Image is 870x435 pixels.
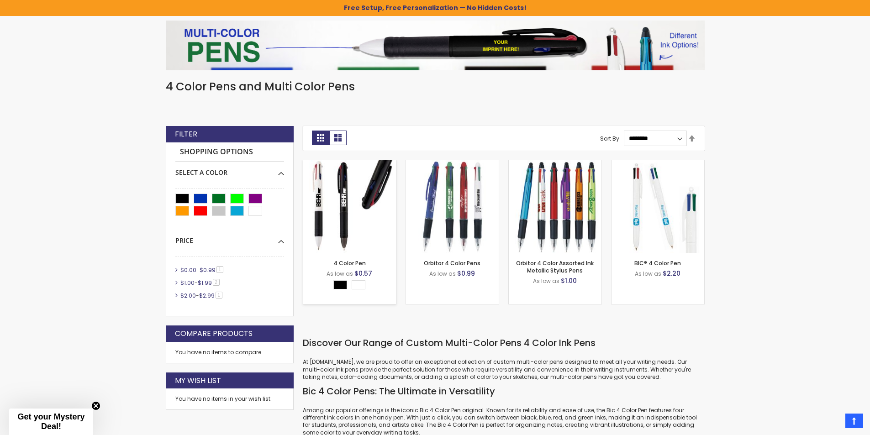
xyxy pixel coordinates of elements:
a: Orbitor 4 Color Pens [424,259,480,267]
span: $1.00 [561,276,577,285]
img: 4 Color Pen [303,160,396,253]
span: $0.00 [180,266,196,274]
div: You have no items to compare. [166,342,294,363]
span: $0.57 [354,269,372,278]
img: BIC® 4 Color Pen [612,160,704,253]
a: 4 Color Pen [333,259,366,267]
div: White [352,280,365,289]
span: $1.00 [180,279,195,287]
a: $0.00-$0.991 [178,266,227,274]
strong: My Wish List [175,376,221,386]
h1: 4 Color Pens and Multi Color Pens [166,79,705,94]
span: $2.20 [663,269,680,278]
button: Close teaser [91,401,100,410]
span: As low as [635,270,661,278]
strong: Grid [312,131,329,145]
span: 1 [216,292,222,299]
a: Orbitor 4 Color Assorted Ink Metallic Stylus Pens [516,259,594,274]
div: Select A Color [175,162,284,177]
span: 1 [216,266,223,273]
div: Price [175,230,284,245]
div: Get your Mystery Deal!Close teaser [9,409,93,435]
div: Black [333,280,347,289]
a: 4 Color Pen [303,160,396,168]
span: $2.00 [180,292,196,299]
strong: Shopping Options [175,142,284,162]
a: Orbitor 4 Color Assorted Ink Metallic Stylus Pens [509,160,601,168]
strong: Compare Products [175,329,253,339]
label: Sort By [600,134,619,142]
a: BIC® 4 Color Pen [634,259,681,267]
span: As low as [533,277,559,285]
span: 2 [213,279,220,286]
span: $0.99 [457,269,475,278]
iframe: Google Customer Reviews [795,410,870,435]
h2: Discover Our Range of Custom Multi-Color Pens 4 Color Ink Pens [303,337,705,349]
div: You have no items in your wish list. [175,395,284,403]
a: Orbitor 4 Color Pens [406,160,499,168]
span: $0.99 [200,266,216,274]
span: As low as [327,270,353,278]
p: At [DOMAIN_NAME], we are proud to offer an exceptional collection of custom multi-color pens desi... [303,358,705,381]
span: $2.99 [199,292,215,299]
img: Orbitor 4 Color Pens [406,160,499,253]
a: $1.00-$1.992 [178,279,223,287]
strong: Filter [175,129,197,139]
img: Multi Color Pens [166,21,705,70]
span: Get your Mystery Deal! [17,412,84,431]
h2: Bic 4 Color Pens: The Ultimate in Versatility [303,385,705,398]
img: Orbitor 4 Color Assorted Ink Metallic Stylus Pens [509,160,601,253]
a: BIC® 4 Color Pen [612,160,704,168]
span: $1.99 [198,279,212,287]
a: $2.00-$2.991 [178,292,226,299]
span: As low as [429,270,456,278]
